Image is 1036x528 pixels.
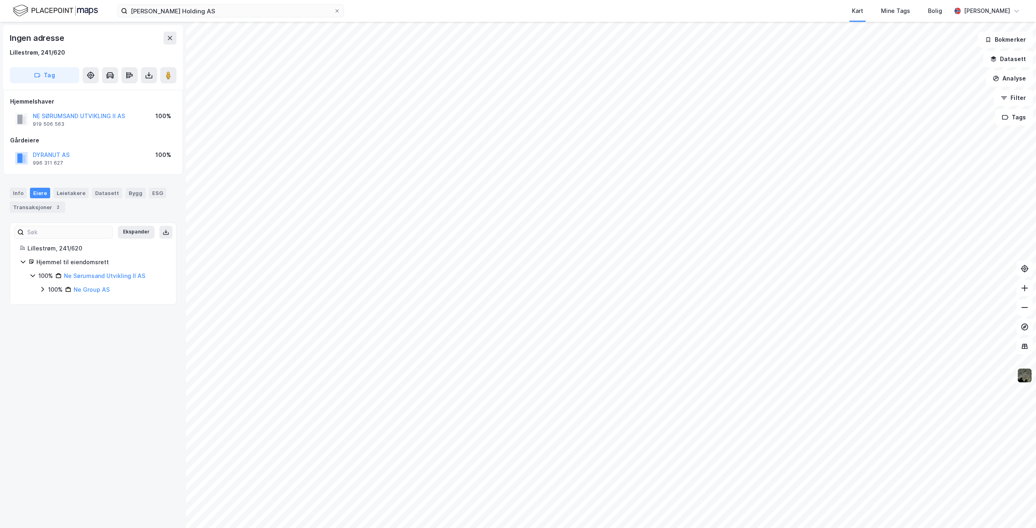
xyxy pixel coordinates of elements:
div: 100% [48,285,63,295]
a: Ne Sørumsand Utvikling II AS [64,272,145,279]
div: Ingen adresse [10,32,66,45]
div: ESG [149,188,166,198]
div: Kontrollprogram for chat [996,489,1036,528]
div: Gårdeiere [10,136,176,145]
button: Tags [995,109,1033,125]
div: Transaksjoner [10,201,65,213]
div: Kart [852,6,863,16]
div: Bygg [125,188,146,198]
div: 100% [155,111,171,121]
button: Tag [10,67,79,83]
div: Hjemmelshaver [10,97,176,106]
button: Bokmerker [978,32,1033,48]
img: 9k= [1017,368,1032,383]
img: logo.f888ab2527a4732fd821a326f86c7f29.svg [13,4,98,18]
div: 100% [155,150,171,160]
a: Ne Group AS [74,286,110,293]
div: 2 [54,203,62,211]
div: Eiere [30,188,50,198]
div: Info [10,188,27,198]
div: Mine Tags [881,6,910,16]
input: Søk på adresse, matrikkel, gårdeiere, leietakere eller personer [127,5,334,17]
div: Bolig [928,6,942,16]
button: Ekspander [118,226,155,239]
input: Søk [24,226,113,238]
div: Lillestrøm, 241/620 [10,48,65,57]
div: 100% [38,271,53,281]
div: Lillestrøm, 241/620 [28,244,166,253]
div: 919 506 563 [33,121,64,127]
div: [PERSON_NAME] [964,6,1010,16]
iframe: Chat Widget [996,489,1036,528]
div: Hjemmel til eiendomsrett [36,257,166,267]
div: Leietakere [53,188,89,198]
button: Datasett [983,51,1033,67]
div: 996 311 627 [33,160,63,166]
div: Datasett [92,188,122,198]
button: Filter [994,90,1033,106]
button: Analyse [986,70,1033,87]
